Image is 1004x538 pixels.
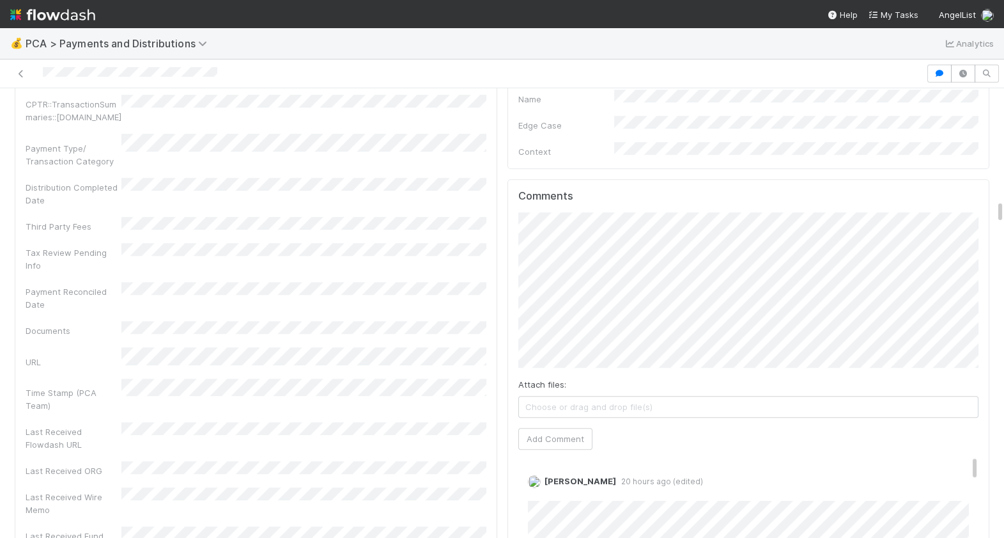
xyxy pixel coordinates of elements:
[26,425,121,451] div: Last Received Flowdash URL
[26,37,213,50] span: PCA > Payments and Distributions
[518,145,614,158] div: Context
[939,10,976,20] span: AngelList
[943,36,994,51] a: Analytics
[544,476,616,486] span: [PERSON_NAME]
[868,8,918,21] a: My Tasks
[518,190,979,203] h5: Comments
[26,142,121,168] div: Payment Type/ Transaction Category
[26,464,121,477] div: Last Received ORG
[10,38,23,49] span: 💰
[518,428,592,450] button: Add Comment
[26,98,121,123] div: CPTR::TransactionSummaries::[DOMAIN_NAME]
[518,119,614,132] div: Edge Case
[26,246,121,272] div: Tax Review Pending Info
[26,356,121,368] div: URL
[26,491,121,516] div: Last Received Wire Memo
[981,9,994,22] img: avatar_87e1a465-5456-4979-8ac4-f0cdb5bbfe2d.png
[26,324,121,337] div: Documents
[26,285,121,311] div: Payment Reconciled Date
[868,10,918,20] span: My Tasks
[26,220,121,233] div: Third Party Fees
[616,477,703,486] span: 20 hours ago (edited)
[519,397,978,417] span: Choose or drag and drop file(s)
[518,378,566,391] label: Attach files:
[26,181,121,207] div: Distribution Completed Date
[10,4,95,26] img: logo-inverted-e16ddd16eac7371096b0.svg
[528,475,541,488] img: avatar_87e1a465-5456-4979-8ac4-f0cdb5bbfe2d.png
[518,93,614,106] div: Name
[26,386,121,412] div: Time Stamp (PCA Team)
[827,8,858,21] div: Help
